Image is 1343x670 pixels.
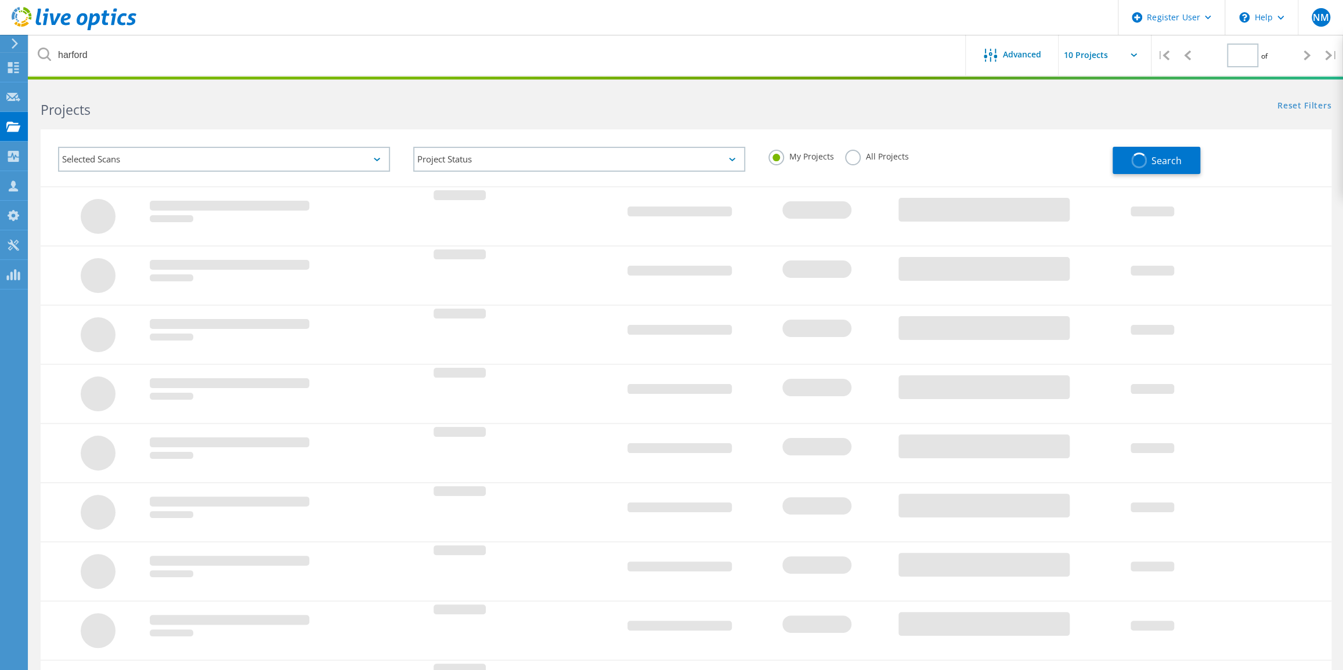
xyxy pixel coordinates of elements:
span: Advanced [1003,50,1041,59]
a: Live Optics Dashboard [12,24,136,32]
div: Project Status [413,147,745,172]
svg: \n [1239,12,1250,23]
label: All Projects [845,150,908,161]
b: Projects [41,100,91,119]
span: of [1261,51,1268,61]
a: Reset Filters [1277,102,1331,111]
div: | [1319,35,1343,76]
label: My Projects [768,150,833,161]
button: Search [1113,147,1200,174]
span: NM [1312,13,1328,22]
span: Search [1151,154,1182,167]
div: | [1151,35,1175,76]
input: Search projects by name, owner, ID, company, etc [29,35,966,75]
div: Selected Scans [58,147,390,172]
